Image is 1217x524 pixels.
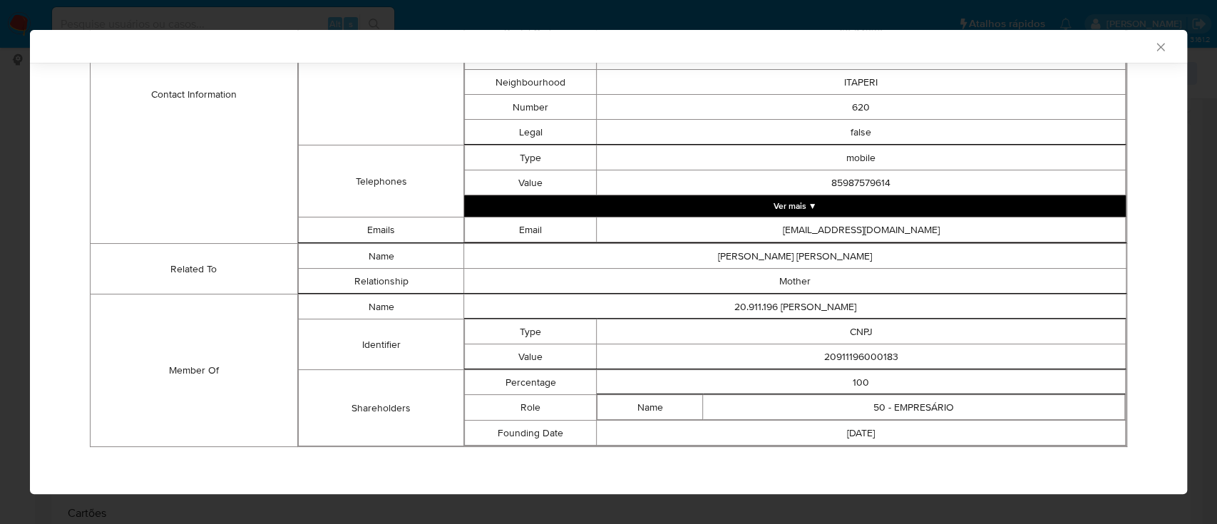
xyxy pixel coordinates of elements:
td: Type [465,319,597,344]
td: Emails [298,217,463,243]
td: 100 [597,370,1126,395]
td: 20.911.196 [PERSON_NAME] [464,294,1126,319]
button: Expand array [464,195,1126,217]
td: Legal [465,120,597,145]
td: mobile [597,145,1126,170]
td: Number [465,95,597,120]
td: Email [465,217,597,242]
td: Relationship [298,269,463,294]
td: Percentage [465,370,597,395]
td: CNPJ [597,319,1126,344]
td: [DATE] [597,421,1126,446]
td: Name [298,294,463,319]
td: Telephones [298,145,463,217]
td: [PERSON_NAME] [PERSON_NAME] [464,244,1126,269]
td: 20911196000183 [597,344,1126,369]
td: Founding Date [465,421,597,446]
div: closure-recommendation-modal [30,30,1187,494]
td: Shareholders [298,370,463,446]
td: Value [465,344,597,369]
td: Member Of [91,294,298,447]
td: Related To [91,244,298,294]
td: Name [298,244,463,269]
td: 85987579614 [597,170,1126,195]
td: Neighbourhood [465,70,597,95]
td: Role [465,395,597,421]
td: 620 [597,95,1126,120]
td: false [597,120,1126,145]
td: Name [597,395,703,420]
td: 50 - EMPRESÁRIO [703,395,1125,420]
td: Mother [464,269,1126,294]
td: [EMAIL_ADDRESS][DOMAIN_NAME] [597,217,1126,242]
td: Identifier [298,319,463,370]
td: Type [465,145,597,170]
button: Fechar a janela [1154,40,1166,53]
td: ITAPERI [597,70,1126,95]
td: Value [465,170,597,195]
